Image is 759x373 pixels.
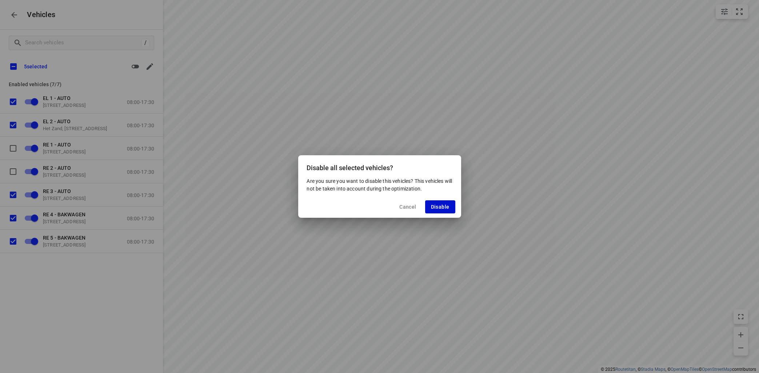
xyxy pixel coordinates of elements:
[298,155,461,177] div: Disable all selected vehicles?
[399,204,416,210] span: Cancel
[425,200,455,213] button: Disable
[431,204,450,210] span: Disable
[394,200,422,213] button: Cancel
[307,177,452,192] p: Are you sure you want to disable this vehicles? This vehicles will not be taken into account duri...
